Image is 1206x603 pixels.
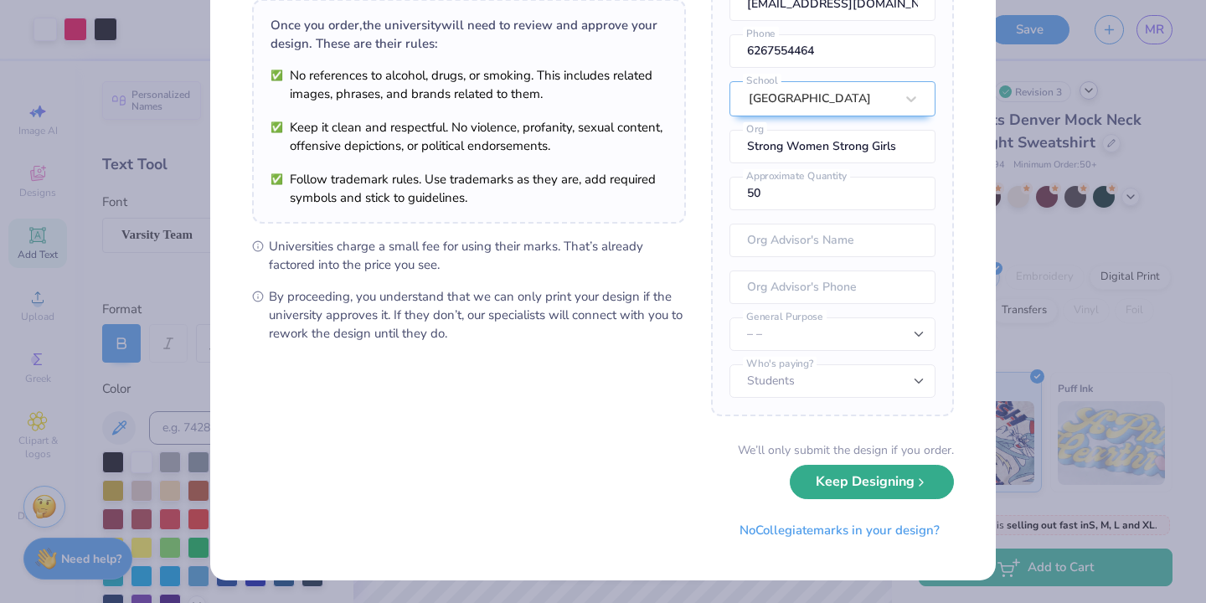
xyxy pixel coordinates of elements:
li: No references to alcohol, drugs, or smoking. This includes related images, phrases, and brands re... [271,66,667,103]
input: Org Advisor's Phone [729,271,935,304]
div: We’ll only submit the design if you order. [738,441,954,459]
span: Universities charge a small fee for using their marks. That’s already factored into the price you... [269,237,686,274]
li: Follow trademark rules. Use trademarks as they are, add required symbols and stick to guidelines. [271,170,667,207]
input: Phone [729,34,935,68]
li: Keep it clean and respectful. No violence, profanity, sexual content, offensive depictions, or po... [271,118,667,155]
input: Org Advisor's Name [729,224,935,257]
input: Org [729,130,935,163]
button: Keep Designing [790,465,954,499]
span: By proceeding, you understand that we can only print your design if the university approves it. I... [269,287,686,343]
input: Approximate Quantity [729,177,935,210]
div: Once you order, the university will need to review and approve your design. These are their rules: [271,16,667,53]
button: NoCollegiatemarks in your design? [725,513,954,548]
